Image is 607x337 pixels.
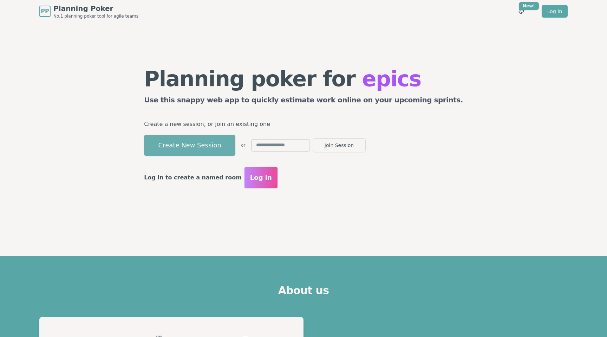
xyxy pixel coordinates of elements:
span: Log in [250,173,272,183]
h2: Use this snappy web app to quickly estimate work online on your upcoming sprints. [144,95,463,108]
span: epics [362,66,421,91]
button: New! [515,5,528,18]
span: PP [41,7,49,15]
h1: Planning poker for [144,68,463,89]
span: No.1 planning poker tool for agile teams [53,13,138,19]
button: Join Session [313,138,366,152]
a: PPPlanning PokerNo.1 planning poker tool for agile teams [39,4,138,19]
a: Log in [542,5,568,18]
span: or [241,142,245,148]
p: Create a new session, or join an existing one [144,119,463,129]
button: Log in [244,167,278,188]
div: New! [519,2,539,10]
h2: About us [39,284,568,300]
span: Planning Poker [53,4,138,13]
p: Log in to create a named room [144,173,242,183]
button: Create New Session [144,135,235,156]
